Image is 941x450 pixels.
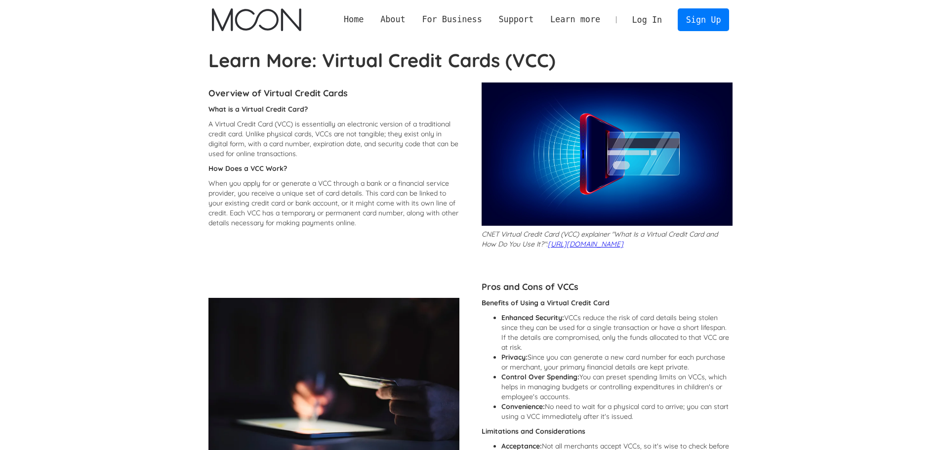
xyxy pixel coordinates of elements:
img: Moon Logo [212,8,301,31]
p: When you apply for or generate a VCC through a bank or a financial service provider, you receive ... [208,178,459,228]
h4: Overview of Virtual Credit Cards [208,87,459,99]
li: VCCs reduce the risk of card details being stolen since they can be used for a single transaction... [501,313,733,352]
li: Since you can generate a new card number for each purchase or merchant, your primary financial de... [501,352,733,372]
strong: Benefits of Using a Virtual Credit Card [482,298,610,307]
div: Learn more [550,13,600,26]
h4: Pros and Cons of VCCs [482,281,733,293]
div: Support [498,13,533,26]
li: No need to wait for a physical card to arrive; you can start using a VCC immediately after it's i... [501,402,733,421]
p: CNET Virtual Credit Card (VCC) explainer "What Is a Virtual Credit Card and How Do You Use It?": [482,229,733,249]
strong: What is a Virtual Credit Card? [208,105,308,114]
p: A Virtual Credit Card (VCC) is essentially an electronic version of a traditional credit card. Un... [208,119,459,159]
strong: Enhanced Security: [501,313,564,322]
strong: Control Over Spending: [501,372,579,381]
a: [URL][DOMAIN_NAME] [548,240,623,248]
a: Sign Up [678,8,729,31]
strong: Learn More: Virtual Credit Cards (VCC) [208,48,556,72]
strong: Convenience: [501,402,545,411]
div: About [380,13,406,26]
li: You can preset spending limits on VCCs, which helps in managing budgets or controlling expenditur... [501,372,733,402]
strong: How Does a VCC Work? [208,164,287,173]
a: Log In [624,9,670,31]
a: Home [335,13,372,26]
strong: Limitations and Considerations [482,427,585,436]
div: For Business [422,13,482,26]
strong: Privacy: [501,353,528,362]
